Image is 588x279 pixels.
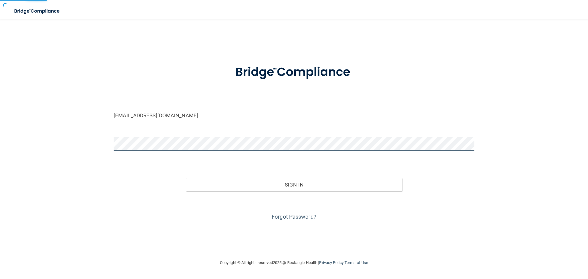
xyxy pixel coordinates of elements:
[182,253,406,273] div: Copyright © All rights reserved 2025 @ Rectangle Health | |
[9,5,66,17] img: bridge_compliance_login_screen.278c3ca4.svg
[319,260,343,265] a: Privacy Policy
[223,56,365,88] img: bridge_compliance_login_screen.278c3ca4.svg
[272,213,316,220] a: Forgot Password?
[114,108,474,122] input: Email
[186,178,402,191] button: Sign In
[345,260,368,265] a: Terms of Use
